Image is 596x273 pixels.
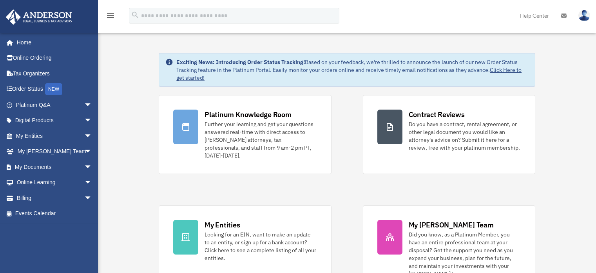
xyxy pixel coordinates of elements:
[363,95,535,174] a: Contract Reviews Do you have a contract, rental agreement, or other legal document you would like...
[5,159,104,175] a: My Documentsarrow_drop_down
[5,175,104,191] a: Online Learningarrow_drop_down
[5,50,104,66] a: Online Ordering
[205,110,292,119] div: Platinum Knowledge Room
[176,58,529,82] div: Based on your feedback, we're thrilled to announce the launch of our new Order Status Tracking fe...
[45,83,62,95] div: NEW
[409,110,465,119] div: Contract Reviews
[106,14,115,20] a: menu
[4,9,74,25] img: Anderson Advisors Platinum Portal
[176,59,305,66] strong: Exciting News: Introducing Order Status Tracking!
[5,206,104,222] a: Events Calendar
[5,128,104,144] a: My Entitiesarrow_drop_down
[84,175,100,191] span: arrow_drop_down
[84,97,100,113] span: arrow_drop_down
[5,113,104,128] a: Digital Productsarrow_drop_down
[205,120,317,159] div: Further your learning and get your questions answered real-time with direct access to [PERSON_NAM...
[84,144,100,160] span: arrow_drop_down
[176,66,522,81] a: Click Here to get started!
[578,10,590,21] img: User Pic
[131,11,139,19] i: search
[5,81,104,97] a: Order StatusNEW
[84,190,100,206] span: arrow_drop_down
[159,95,331,174] a: Platinum Knowledge Room Further your learning and get your questions answered real-time with dire...
[5,35,100,50] a: Home
[409,220,494,230] div: My [PERSON_NAME] Team
[409,120,521,152] div: Do you have a contract, rental agreement, or other legal document you would like an attorney's ad...
[205,231,317,262] div: Looking for an EIN, want to make an update to an entity, or sign up for a bank account? Click her...
[5,97,104,113] a: Platinum Q&Aarrow_drop_down
[5,190,104,206] a: Billingarrow_drop_down
[5,144,104,159] a: My [PERSON_NAME] Teamarrow_drop_down
[5,66,104,81] a: Tax Organizers
[84,128,100,144] span: arrow_drop_down
[84,113,100,129] span: arrow_drop_down
[205,220,240,230] div: My Entities
[84,159,100,175] span: arrow_drop_down
[106,11,115,20] i: menu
